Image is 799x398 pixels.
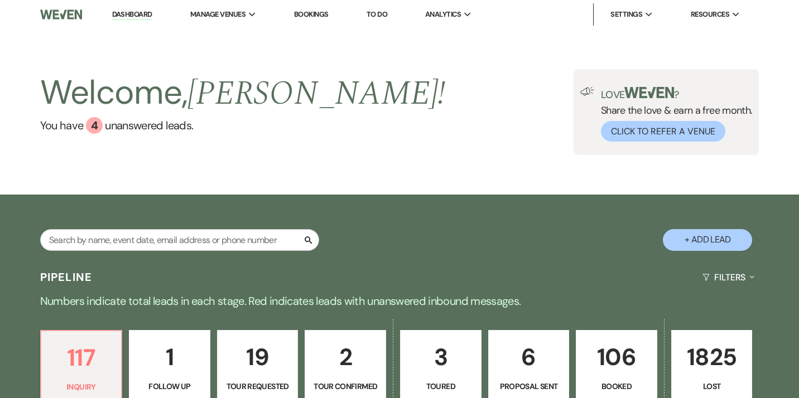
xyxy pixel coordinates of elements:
p: Inquiry [48,381,115,393]
img: loud-speaker-illustration.svg [580,87,594,96]
p: Love ? [601,87,753,100]
p: 3 [407,338,474,376]
p: Toured [407,380,474,392]
p: 117 [48,339,115,376]
button: Filters [698,263,759,292]
p: Lost [678,380,745,392]
a: Dashboard [112,9,152,20]
p: 106 [583,338,650,376]
a: To Do [367,9,387,19]
a: You have 4 unanswered leads. [40,117,446,134]
img: weven-logo-green.svg [624,87,674,98]
p: 6 [495,338,562,376]
p: Tour Requested [224,380,291,392]
button: + Add Lead [663,229,752,251]
input: Search by name, event date, email address or phone number [40,229,319,251]
h2: Welcome, [40,69,446,117]
button: Click to Refer a Venue [601,121,725,142]
p: 2 [312,338,379,376]
p: Tour Confirmed [312,380,379,392]
img: Weven Logo [40,3,82,26]
span: Settings [610,9,642,20]
p: Booked [583,380,650,392]
p: 1825 [678,338,745,376]
a: Bookings [294,9,329,19]
p: Follow Up [136,380,203,392]
p: 1 [136,338,203,376]
span: Analytics [425,9,461,20]
p: 19 [224,338,291,376]
span: [PERSON_NAME] ! [187,68,445,119]
h3: Pipeline [40,269,93,285]
div: Share the love & earn a free month. [594,87,753,142]
span: Manage Venues [190,9,246,20]
span: Resources [691,9,729,20]
p: Proposal Sent [495,380,562,392]
div: 4 [86,117,103,134]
